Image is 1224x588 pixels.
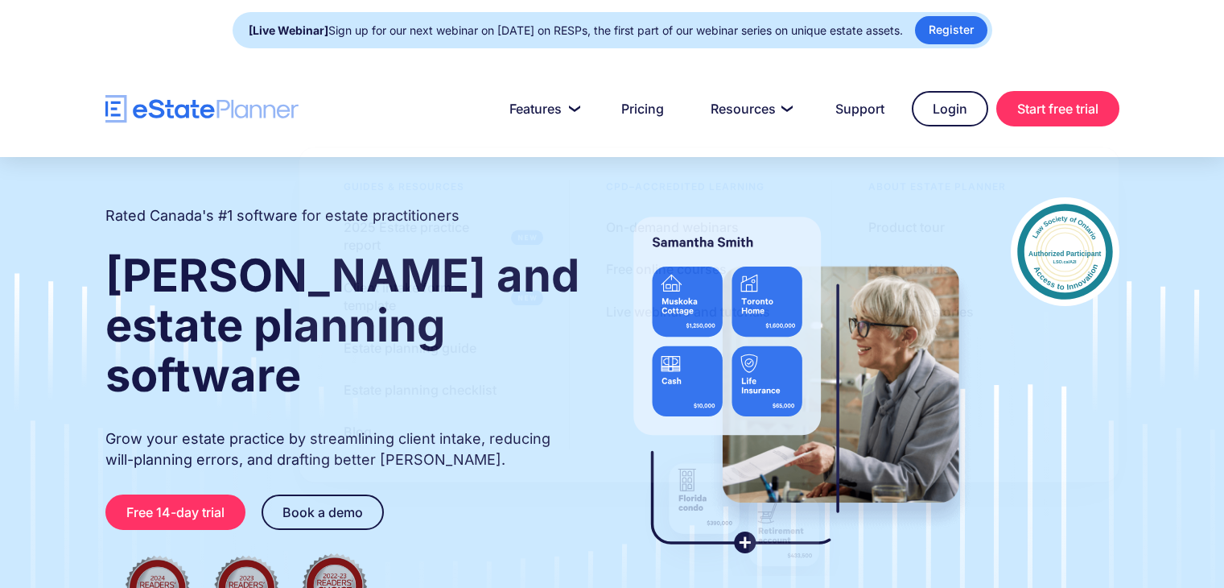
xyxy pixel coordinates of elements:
a: Pricing [602,93,683,125]
a: Resources [691,93,808,125]
a: home [105,95,299,123]
div: Free online courses [606,261,727,279]
a: On-demand webinars [586,210,759,244]
div: Client intake form template [344,279,505,315]
a: Support [816,93,904,125]
a: Customer stories [848,295,994,329]
div: On-demand webinars [606,218,739,236]
a: Product tour [848,210,965,244]
a: Estate planning checklist [324,373,517,407]
div: Blog [344,424,372,441]
a: Blog [324,416,392,449]
div: Estate planning checklist [344,381,497,399]
div: User tutorials [868,261,950,279]
strong: [PERSON_NAME] and estate planning software [105,248,579,403]
div: Guides & resources [324,180,484,202]
div: Sign up for our next webinar on [DATE] on RESPs, the first part of our webinar series on unique e... [249,19,903,42]
div: Customer stories [868,303,974,321]
h2: Rated Canada's #1 software for estate practitioners [105,205,460,226]
a: 2025 Estate practice report [324,210,553,263]
strong: [Live Webinar] [249,23,328,37]
a: Register [915,16,987,44]
a: Book a demo [262,495,384,530]
div: Product tour [868,218,945,236]
a: Login [912,91,988,126]
div: CPD–accredited learning [586,180,785,202]
p: Grow your estate practice by streamlining client intake, reducing will-planning errors, and draft... [105,429,582,470]
a: Free online courses [586,253,747,287]
div: About estate planner [848,180,1026,202]
a: Estate planning guide [324,331,497,365]
div: Live webinars and tutorials [606,303,770,321]
a: User tutorials [848,253,971,287]
a: Client intake form template [324,271,553,323]
a: Start free trial [996,91,1119,126]
div: Estate planning guide [344,339,476,357]
a: Free 14-day trial [105,495,245,530]
div: 2025 Estate practice report [344,218,505,255]
a: Features [490,93,594,125]
a: Live webinars and tutorials [586,295,790,329]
